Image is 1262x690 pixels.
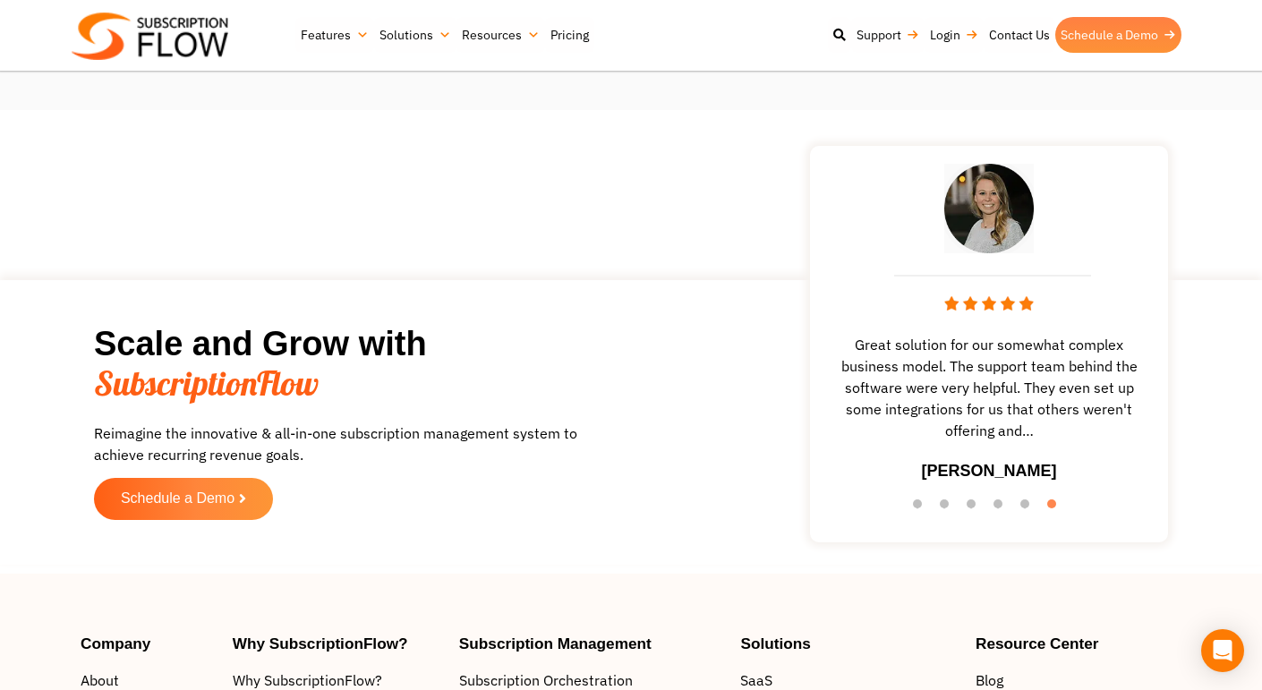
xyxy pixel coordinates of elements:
button: 4 of 6 [993,499,1011,517]
a: Schedule a Demo [1055,17,1181,53]
a: Login [925,17,984,53]
h4: Subscription Management [459,636,723,652]
button: 3 of 6 [967,499,985,517]
img: Subscriptionflow [72,13,228,60]
a: Solutions [374,17,456,53]
span: Great solution for our somewhat complex business model. The support team behind the software were... [819,334,1159,441]
a: Pricing [545,17,594,53]
span: Schedule a Demo [121,491,234,507]
h4: Company [81,636,215,652]
span: SubscriptionFlow [94,362,319,405]
a: Contact Us [984,17,1055,53]
h3: [PERSON_NAME] [921,459,1056,483]
a: Schedule a Demo [94,478,273,520]
button: 1 of 6 [913,499,931,517]
h2: Scale and Grow with [94,325,586,404]
h4: Solutions [740,636,958,652]
img: testimonial [944,164,1034,253]
a: Features [295,17,374,53]
a: Resources [456,17,545,53]
h4: Resource Center [976,636,1181,652]
div: Open Intercom Messenger [1201,629,1244,672]
button: 5 of 6 [1020,499,1038,517]
img: stars [944,296,1034,311]
p: Reimagine the innovative & all-in-one subscription management system to achieve recurring revenue... [94,422,586,465]
button: 2 of 6 [940,499,958,517]
button: 6 of 6 [1047,499,1065,517]
a: Support [851,17,925,53]
h4: Why SubscriptionFlow? [233,636,441,652]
